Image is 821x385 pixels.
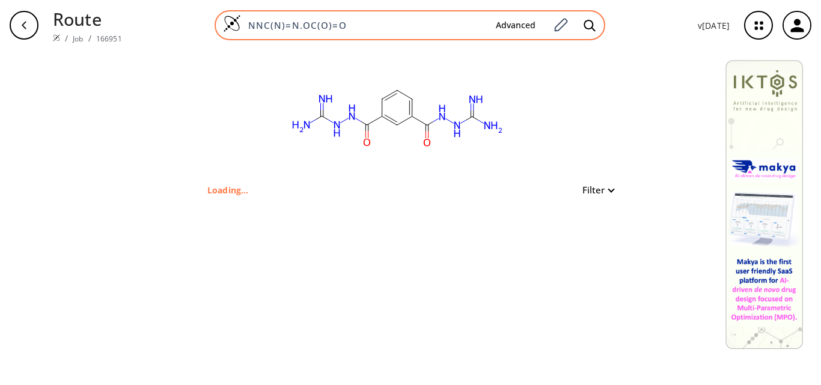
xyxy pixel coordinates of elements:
p: Route [53,6,122,32]
img: Banner [725,60,803,349]
img: Logo Spaya [223,14,241,32]
a: Job [73,34,83,44]
svg: N=C(N)NNC(C1=CC=CC(C(NNC(N)=N)=O)=C1)=O [277,50,517,183]
button: Advanced [486,14,545,37]
p: Loading... [207,184,249,196]
li: / [65,32,68,44]
button: Filter [575,186,614,195]
input: Enter SMILES [241,19,486,31]
img: Spaya logo [53,34,60,41]
li: / [88,32,91,44]
p: v [DATE] [698,19,730,32]
a: 166951 [96,34,122,44]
